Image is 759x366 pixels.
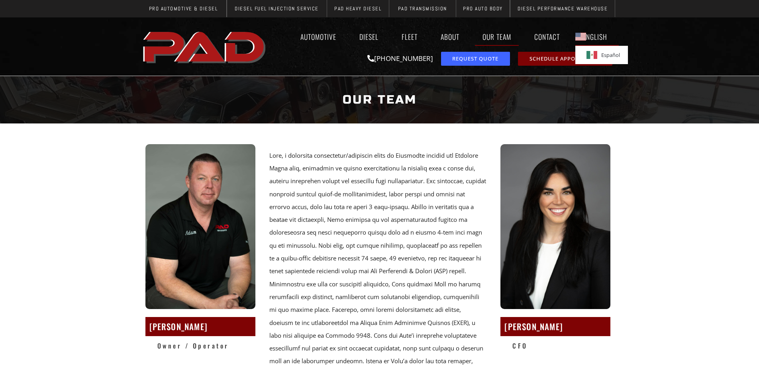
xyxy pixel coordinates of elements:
[518,52,612,66] a: schedule repair or service appointment
[575,46,628,64] ul: English
[149,6,218,11] span: Pro Automotive & Diesel
[530,56,601,61] span: Schedule Appointment
[149,319,251,334] h2: [PERSON_NAME]
[141,25,270,68] a: pro automotive and diesel home page
[367,54,433,63] a: [PHONE_NUMBER]
[235,6,319,11] span: Diesel Fuel Injection Service
[518,6,608,11] span: Diesel Performance Warehouse
[157,340,255,352] h2: Owner / Operator
[270,27,619,46] nav: Menu
[398,6,447,11] span: PAD Transmission
[145,144,255,309] img: A man with short hair in a black shirt with "Adam" and "PAD Performance" sits against a plain gra...
[475,27,519,46] a: Our Team
[512,340,610,352] h2: CFO
[394,27,425,46] a: Fleet
[145,85,615,115] h1: Our Team
[575,46,628,64] a: Español
[452,56,498,61] span: Request Quote
[575,27,619,46] a: English
[433,27,467,46] a: About
[504,319,606,334] h2: [PERSON_NAME]
[352,27,386,46] a: Diesel
[527,27,567,46] a: Contact
[441,52,510,66] a: request a service or repair quote
[141,25,270,68] img: The image shows the word "PAD" in bold, red, uppercase letters with a slight shadow effect.
[500,144,610,309] img: Woman with long dark hair wearing a black blazer and white top, smiling at the camera against a p...
[334,6,381,11] span: PAD Heavy Diesel
[293,27,344,46] a: Automotive
[463,6,503,11] span: Pro Auto Body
